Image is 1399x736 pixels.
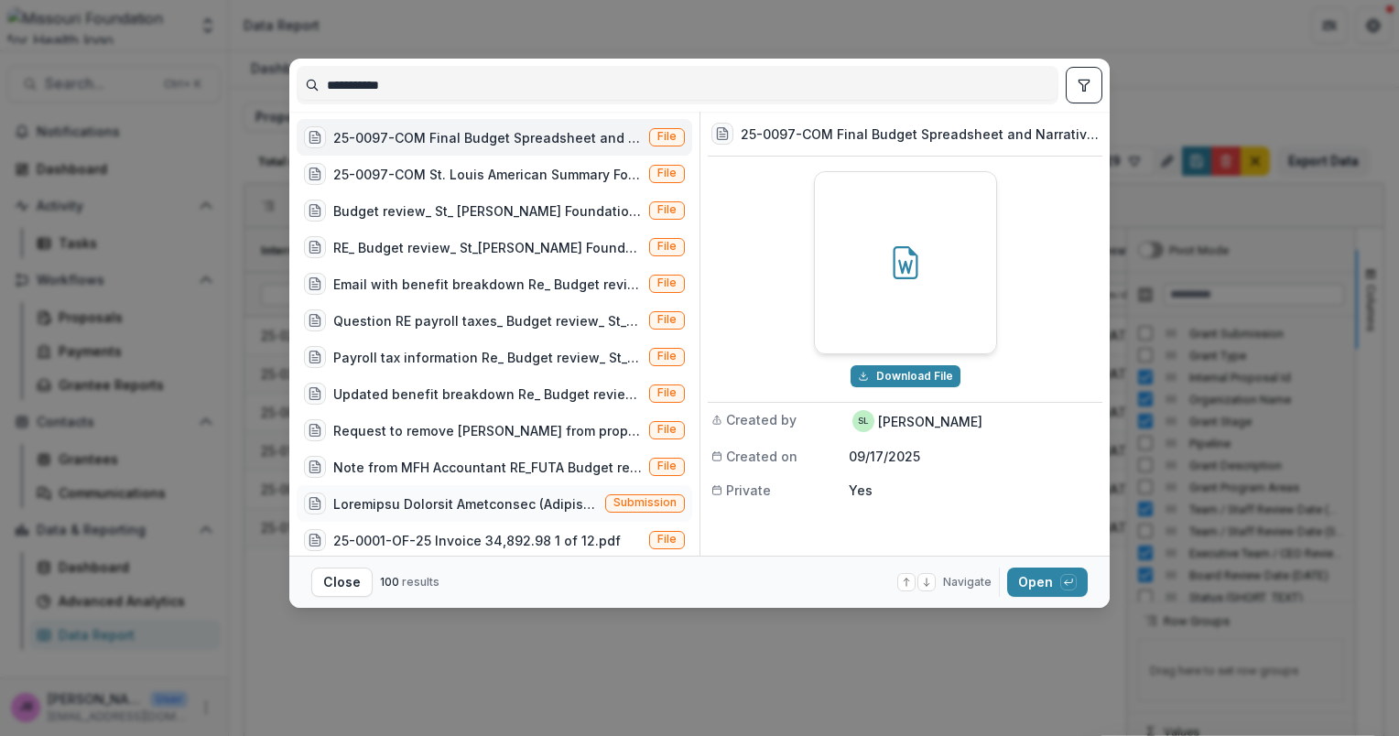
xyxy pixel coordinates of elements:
[657,130,677,143] span: File
[726,481,771,500] span: Private
[333,348,642,367] div: Payroll tax information Re_ Budget review_ St_ [PERSON_NAME] Foundation's proposal (#25-0097-COM)...
[657,276,677,289] span: File
[333,201,642,221] div: Budget review_ St_ [PERSON_NAME] Foundation's proposal (#25-0097-COM).msg
[333,384,642,404] div: Updated benefit breakdown Re_ Budget review_ St_ Louis American Foundation's proposal (#25-0097-C...
[333,128,642,147] div: 25-0097-COM Final Budget Spreadsheet and Narrative.docx
[849,447,1099,466] p: 09/17/2025
[333,165,642,184] div: 25-0097-COM St. Louis American Summary Form.pdf
[943,574,992,590] span: Navigate
[657,386,677,399] span: File
[1066,67,1102,103] button: toggle filters
[858,417,869,426] div: Sada Lindsey
[726,410,797,429] span: Created by
[657,350,677,363] span: File
[333,421,642,440] div: Request to remove [PERSON_NAME] from proposalRE_ Budget review_ St[PERSON_NAME] Foundation's prop...
[380,575,399,589] span: 100
[333,311,642,330] div: Question RE payroll taxes_ Budget review_ St_[PERSON_NAME] Foundation's proposal (#25-0097-COM).msg
[657,460,677,472] span: File
[657,167,677,179] span: File
[402,575,439,589] span: results
[333,238,642,257] div: RE_ Budget review_ St_[PERSON_NAME] Foundation's proposal (#25-0097-COM).msg
[657,240,677,253] span: File
[333,458,642,477] div: Note from MFH Accountant RE_FUTA Budget review_ St[PERSON_NAME] Foundation's proposal (#25-0097-C...
[849,481,1099,500] p: Yes
[657,533,677,546] span: File
[333,275,642,294] div: Email with benefit breakdown Re_ Budget review_ St_ [PERSON_NAME] Foundation's proposal (#25-0097...
[333,531,621,550] div: 25-0001-OF-25 Invoice 34,892.98 1 of 12.pdf
[657,313,677,326] span: File
[613,496,677,509] span: Submission
[657,423,677,436] span: File
[878,412,982,431] p: [PERSON_NAME]
[1007,568,1088,597] button: Open
[311,568,373,597] button: Close
[726,447,797,466] span: Created on
[657,203,677,216] span: File
[333,494,598,514] div: Loremipsu Dolorsit Ametconsec (Adipiscin Elitsedd Eiusmodtem Inc Ut. Labor Etdolore Magnaaliqu, e...
[851,365,960,387] button: Download 25-0097-COM Final Budget Spreadsheet and Narrative.docx
[741,124,1099,144] h3: 25-0097-COM Final Budget Spreadsheet and Narrative.docx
